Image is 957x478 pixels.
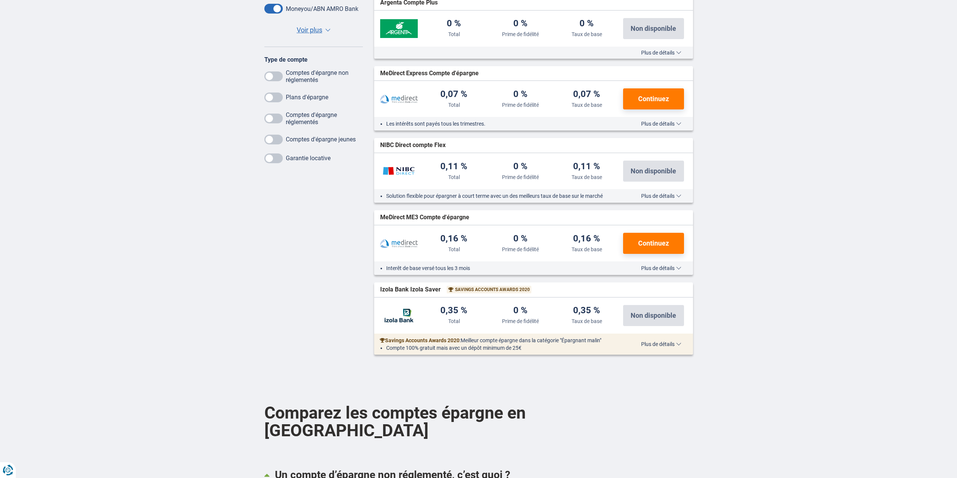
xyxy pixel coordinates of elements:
[623,305,684,326] button: Non disponible
[502,30,539,38] div: Prime de fidélité
[264,56,308,63] label: Type de compte
[374,337,624,344] div: :
[380,306,418,325] img: Izola Bank
[623,18,684,39] button: Non disponible
[297,25,322,35] span: Voir plus
[380,19,418,38] img: Argenta
[440,306,467,316] div: 0,35 %
[380,239,418,248] img: Medirect
[635,121,687,127] button: Plus de détails
[440,90,467,100] div: 0,07 %
[448,101,460,109] div: Total
[638,96,669,102] span: Continuez
[573,306,600,316] div: 0,35 %
[286,136,356,143] label: Comptes d'épargne jeunes
[513,19,528,29] div: 0 %
[325,29,331,32] span: ▼
[448,287,530,293] a: Savings Accounts Awards 2020
[286,5,358,12] label: Moneyou/ABN AMRO Bank
[461,337,601,343] span: Meilleur compte épargne dans la catégorie "Épargnant malin"
[380,285,441,294] span: Izola Bank Izola Saver
[631,312,676,319] span: Non disponible
[573,234,600,244] div: 0,16 %
[631,25,676,32] span: Non disponible
[623,88,684,109] button: Continuez
[635,50,687,56] button: Plus de détails
[572,101,602,109] div: Taux de base
[380,213,469,222] span: MeDirect ME3 Compte d'épargne
[579,19,594,29] div: 0 %
[635,265,687,271] button: Plus de détails
[502,317,539,325] div: Prime de fidélité
[386,264,618,272] li: Interêt de base versé tous les 3 mois
[286,155,331,162] label: Garantie locative
[380,162,418,181] img: NIBC Direct
[502,246,539,253] div: Prime de fidélité
[447,19,461,29] div: 0 %
[440,162,467,172] div: 0,11 %
[572,246,602,253] div: Taux de base
[380,141,446,150] span: NIBC Direct compte Flex
[386,120,618,127] li: Les intérêts sont payés tous les trimestres.
[448,246,460,253] div: Total
[635,193,687,199] button: Plus de détails
[572,30,602,38] div: Taux de base
[448,173,460,181] div: Total
[386,192,618,200] li: Solution flexible pour épargner à court terme avec un des meilleurs taux de base sur le marché
[572,317,602,325] div: Taux de base
[623,161,684,182] button: Non disponible
[635,341,687,347] button: Plus de détails
[513,306,528,316] div: 0 %
[380,95,418,103] img: Medirect
[572,173,602,181] div: Taux de base
[264,386,693,457] h2: Comparez les comptes épargne en [GEOGRAPHIC_DATA]
[573,90,600,100] div: 0,07 %
[386,344,618,352] li: Compte 100% gratuit mais avec un dépôt minimum de 25€
[286,69,363,83] label: Comptes d'épargne non réglementés
[286,94,328,101] label: Plans d'épargne
[641,341,681,347] span: Plus de détails
[440,234,467,244] div: 0,16 %
[502,173,539,181] div: Prime de fidélité
[638,240,669,247] span: Continuez
[502,101,539,109] div: Prime de fidélité
[513,234,528,244] div: 0 %
[448,30,460,38] div: Total
[641,121,681,126] span: Plus de détails
[513,162,528,172] div: 0 %
[380,69,479,78] span: MeDirect Express Compte d'épargne
[573,162,600,172] div: 0,11 %
[641,193,681,199] span: Plus de détails
[623,233,684,254] button: Continuez
[380,337,460,344] a: Savings Accounts Awards 2020
[631,168,676,175] span: Non disponible
[641,50,681,55] span: Plus de détails
[286,111,363,126] label: Comptes d'épargne réglementés
[641,266,681,271] span: Plus de détails
[513,90,528,100] div: 0 %
[448,317,460,325] div: Total
[294,25,333,35] button: Voir plus ▼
